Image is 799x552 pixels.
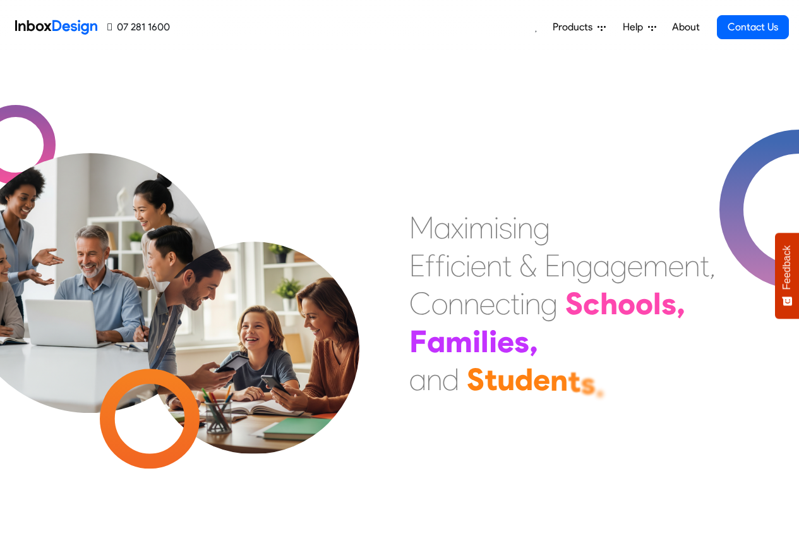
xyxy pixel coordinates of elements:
div: M [409,209,434,247]
div: c [583,285,600,322]
div: n [486,247,502,285]
div: e [479,285,495,322]
div: g [610,247,627,285]
div: o [618,285,635,322]
div: i [466,247,471,285]
div: g [576,247,593,285]
div: x [451,209,464,247]
div: , [709,247,716,285]
div: i [464,209,469,247]
div: n [560,247,576,285]
div: i [445,247,450,285]
a: Contact Us [717,15,789,39]
div: t [700,247,709,285]
div: m [445,322,472,360]
div: a [434,209,451,247]
div: u [497,360,515,398]
div: s [580,364,596,402]
img: parents_with_child.png [121,189,386,454]
div: f [435,247,445,285]
div: h [600,285,618,322]
div: i [520,285,525,322]
div: n [464,285,479,322]
div: c [495,285,510,322]
div: t [510,285,520,322]
div: o [431,285,448,322]
div: i [489,322,497,360]
div: s [499,209,512,247]
div: n [517,209,533,247]
div: E [544,247,560,285]
div: S [565,285,583,322]
a: 07 281 1600 [107,20,170,35]
div: , [676,285,685,322]
span: Help [623,20,648,35]
div: t [568,362,580,400]
a: About [668,15,703,40]
div: d [515,360,533,398]
div: n [550,361,568,399]
a: Products [548,15,611,40]
div: m [469,209,494,247]
div: m [643,247,668,285]
div: , [529,322,538,360]
div: E [409,247,425,285]
div: g [541,285,558,322]
div: n [448,285,464,322]
div: f [425,247,435,285]
div: e [471,247,486,285]
div: n [525,285,541,322]
div: d [442,360,459,398]
div: l [653,285,661,322]
span: Products [553,20,598,35]
div: n [684,247,700,285]
div: i [512,209,517,247]
div: t [502,247,512,285]
div: n [426,360,442,398]
div: i [472,322,481,360]
div: s [661,285,676,322]
div: C [409,285,431,322]
div: s [514,322,529,360]
div: a [593,247,610,285]
div: e [533,360,550,398]
div: a [427,322,445,360]
div: c [450,247,466,285]
span: Feedback [781,245,793,290]
button: Feedback - Show survey [775,233,799,319]
div: e [668,247,684,285]
div: g [533,209,550,247]
div: i [494,209,499,247]
div: F [409,322,427,360]
div: a [409,360,426,398]
div: S [467,360,484,398]
div: e [627,247,643,285]
div: Maximising Efficient & Engagement, Connecting Schools, Families, and Students. [409,209,716,398]
a: Help [618,15,661,40]
div: l [481,322,489,360]
div: & [519,247,537,285]
div: o [635,285,653,322]
div: e [497,322,514,360]
div: . [596,367,604,405]
div: t [484,360,497,398]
